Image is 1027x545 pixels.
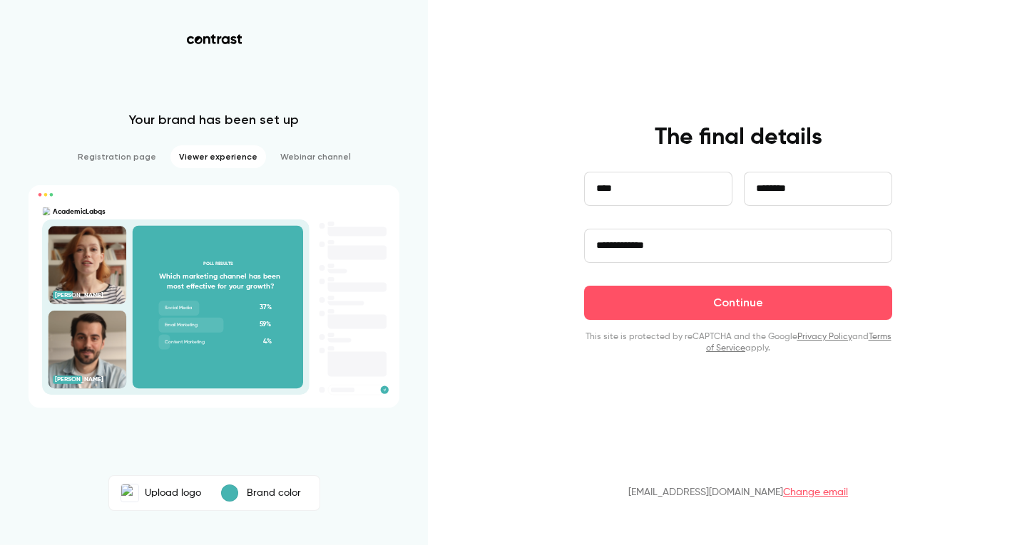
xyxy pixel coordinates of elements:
[797,333,852,341] a: Privacy Policy
[112,479,210,507] label: AcademicLabqsUpload logo
[655,123,822,152] h4: The final details
[121,484,138,502] img: AcademicLabqs
[129,111,299,128] p: Your brand has been set up
[706,333,891,353] a: Terms of Service
[170,145,266,168] li: Viewer experience
[783,487,848,497] a: Change email
[69,145,165,168] li: Registration page
[247,486,301,500] p: Brand color
[628,485,848,499] p: [EMAIL_ADDRESS][DOMAIN_NAME]
[272,145,359,168] li: Webinar channel
[584,286,892,320] button: Continue
[584,331,892,354] p: This site is protected by reCAPTCHA and the Google and apply.
[210,479,317,507] button: Brand color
